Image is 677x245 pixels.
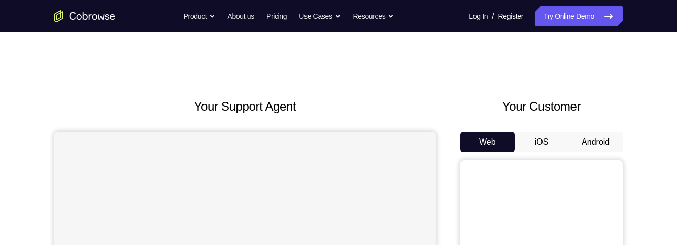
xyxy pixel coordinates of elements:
[460,97,623,116] h2: Your Customer
[54,97,436,116] h2: Your Support Agent
[515,132,569,152] button: iOS
[54,10,115,22] a: Go to the home page
[266,6,287,26] a: Pricing
[227,6,254,26] a: About us
[535,6,623,26] a: Try Online Demo
[353,6,394,26] button: Resources
[568,132,623,152] button: Android
[299,6,341,26] button: Use Cases
[184,6,216,26] button: Product
[498,6,523,26] a: Register
[460,132,515,152] button: Web
[492,10,494,22] span: /
[469,6,488,26] a: Log In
